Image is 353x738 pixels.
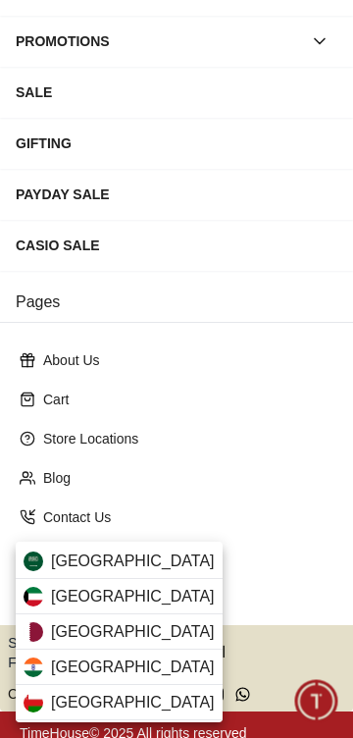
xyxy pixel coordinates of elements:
[51,620,215,644] span: [GEOGRAPHIC_DATA]
[51,550,215,573] span: [GEOGRAPHIC_DATA]
[51,656,215,679] span: [GEOGRAPHIC_DATA]
[51,585,215,608] span: [GEOGRAPHIC_DATA]
[24,658,43,677] img: India
[24,622,43,642] img: Qatar
[295,680,338,723] div: Chat Widget
[51,691,215,714] span: [GEOGRAPHIC_DATA]
[24,587,43,606] img: Kuwait
[24,552,43,571] img: Saudi Arabia
[24,693,43,712] img: Oman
